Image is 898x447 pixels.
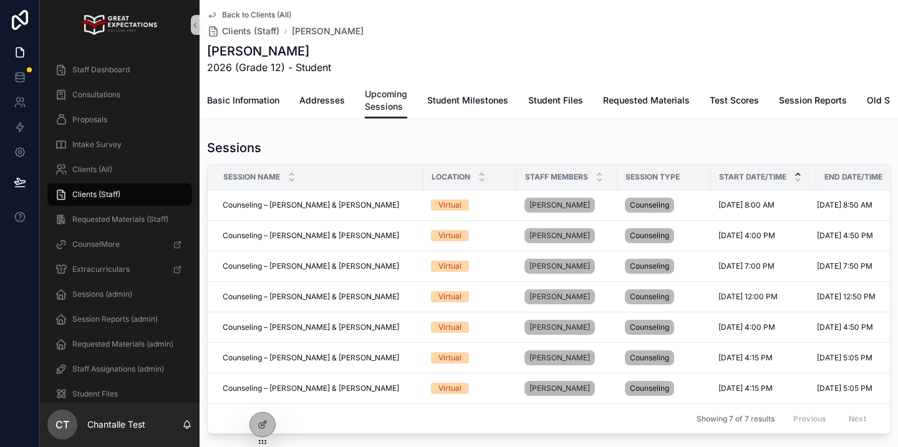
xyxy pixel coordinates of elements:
[72,190,120,199] span: Clients (Staff)
[630,200,669,210] span: Counseling
[72,140,122,150] span: Intake Survey
[817,383,872,393] span: [DATE] 5:05 PM
[207,42,331,60] h1: [PERSON_NAME]
[47,208,192,231] a: Requested Materials (Staff)
[72,115,107,125] span: Proposals
[223,231,399,241] span: Counseling – [PERSON_NAME] & [PERSON_NAME]
[710,89,759,114] a: Test Scores
[603,94,690,107] span: Requested Materials
[524,320,595,335] a: [PERSON_NAME]
[223,172,280,182] span: Session Name
[630,261,669,271] span: Counseling
[719,172,786,182] span: Start Date/Time
[529,292,590,302] span: [PERSON_NAME]
[779,94,847,107] span: Session Reports
[72,165,112,175] span: Clients (All)
[524,228,595,243] a: [PERSON_NAME]
[207,89,279,114] a: Basic Information
[223,353,399,363] span: Counseling – [PERSON_NAME] & [PERSON_NAME]
[630,383,669,393] span: Counseling
[427,89,508,114] a: Student Milestones
[779,89,847,114] a: Session Reports
[72,65,130,75] span: Staff Dashboard
[438,261,461,272] div: Virtual
[710,94,759,107] span: Test Scores
[817,200,872,210] span: [DATE] 8:50 AM
[47,383,192,405] a: Student Files
[365,88,407,113] span: Upcoming Sessions
[817,292,876,302] span: [DATE] 12:50 PM
[718,292,778,302] span: [DATE] 12:00 PM
[528,89,583,114] a: Student Files
[438,291,461,302] div: Virtual
[223,383,399,393] span: Counseling – [PERSON_NAME] & [PERSON_NAME]
[292,25,364,37] a: [PERSON_NAME]
[223,200,399,210] span: Counseling – [PERSON_NAME] & [PERSON_NAME]
[438,322,461,333] div: Virtual
[529,322,590,332] span: [PERSON_NAME]
[47,283,192,305] a: Sessions (admin)
[529,353,590,363] span: [PERSON_NAME]
[630,353,669,363] span: Counseling
[47,133,192,156] a: Intake Survey
[438,199,461,211] div: Virtual
[625,172,680,182] span: Session Type
[72,214,168,224] span: Requested Materials (Staff)
[47,158,192,181] a: Clients (All)
[56,417,69,432] span: CT
[47,333,192,355] a: Requested Materials (admin)
[72,90,120,100] span: Consultations
[718,261,775,271] span: [DATE] 7:00 PM
[524,198,595,213] a: [PERSON_NAME]
[817,353,872,363] span: [DATE] 5:05 PM
[529,261,590,271] span: [PERSON_NAME]
[222,10,291,20] span: Back to Clients (All)
[207,94,279,107] span: Basic Information
[207,60,331,75] span: 2026 (Grade 12) - Student
[40,50,200,402] div: scrollable content
[718,231,775,241] span: [DATE] 4:00 PM
[82,15,157,35] img: App logo
[47,258,192,281] a: Extracurriculars
[47,108,192,131] a: Proposals
[207,10,291,20] a: Back to Clients (All)
[718,383,773,393] span: [DATE] 4:15 PM
[824,172,882,182] span: End Date/Time
[438,383,461,394] div: Virtual
[47,358,192,380] a: Staff Assignations (admin)
[223,261,399,271] span: Counseling – [PERSON_NAME] & [PERSON_NAME]
[718,353,773,363] span: [DATE] 4:15 PM
[524,350,595,365] a: [PERSON_NAME]
[718,200,775,210] span: [DATE] 8:00 AM
[630,292,669,302] span: Counseling
[223,292,399,302] span: Counseling – [PERSON_NAME] & [PERSON_NAME]
[365,83,407,119] a: Upcoming Sessions
[47,59,192,81] a: Staff Dashboard
[432,172,470,182] span: Location
[72,239,120,249] span: CounselMore
[529,383,590,393] span: [PERSON_NAME]
[524,289,595,304] a: [PERSON_NAME]
[718,322,775,332] span: [DATE] 4:00 PM
[299,89,345,114] a: Addresses
[427,94,508,107] span: Student Milestones
[47,183,192,206] a: Clients (Staff)
[207,25,279,37] a: Clients (Staff)
[438,352,461,363] div: Virtual
[630,322,669,332] span: Counseling
[529,231,590,241] span: [PERSON_NAME]
[72,289,132,299] span: Sessions (admin)
[72,389,118,399] span: Student Files
[817,231,873,241] span: [DATE] 4:50 PM
[72,264,130,274] span: Extracurriculars
[72,364,164,374] span: Staff Assignations (admin)
[525,172,588,182] span: Staff Members
[47,84,192,106] a: Consultations
[524,381,595,396] a: [PERSON_NAME]
[603,89,690,114] a: Requested Materials
[438,230,461,241] div: Virtual
[524,259,595,274] a: [PERSON_NAME]
[87,418,145,431] p: Chantalle Test
[47,308,192,330] a: Session Reports (admin)
[529,200,590,210] span: [PERSON_NAME]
